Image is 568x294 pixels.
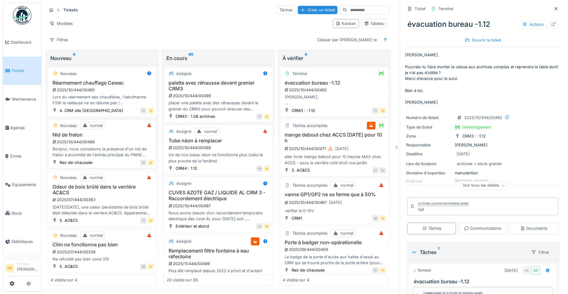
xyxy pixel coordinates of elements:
a: Zones [3,142,41,171]
div: [DATE] [335,146,348,152]
sup: 4 [73,54,75,62]
div: BB [264,113,270,120]
div: Nouveau [60,175,77,181]
div: Assigné [176,71,191,77]
span: Maintenance [12,96,39,102]
div: archives + stock grenier [457,161,502,167]
span: Zones [10,153,39,159]
div: Terminé [438,6,453,12]
div: RJ [380,167,386,173]
div: Documents [520,225,547,231]
div: Un de nos tubes néon ne fonctionne plus (celui le plus proche de la fenêtre). [167,152,270,164]
div: Ticket [414,6,426,12]
div: Modèles [47,19,76,28]
h3: évacuation bureau -1.12 [414,279,554,284]
div: Tâches [411,248,526,256]
div: Type de ticket [406,124,452,130]
div: LG [256,223,263,229]
div: Terminé [292,71,307,77]
div: manutention [406,170,559,176]
div: Rez-de-chaussée [60,160,92,165]
div: Tâches [422,225,442,231]
h3: Odeur de bois brûlé dans la verrière AC&CS [51,184,154,196]
div: 2025/10/444/00492 [284,87,386,93]
div: Domaine d'expertise [406,170,452,176]
div: BB [380,215,386,221]
div: 20 visible sur 85 [167,277,198,283]
div: 4. CRM site [GEOGRAPHIC_DATA] [60,108,123,113]
div: Plus été remplacé depuis 2022 à priori et d'autant plus urgent après épisodes eau troubles de ces... [167,268,270,280]
sup: 4 [305,54,307,62]
div: BB [264,165,270,172]
span: Dashboard [11,39,39,45]
div: Lieu de livraison [406,161,452,167]
div: 4 visible sur 4 [283,277,309,283]
strong: Tickets [61,7,80,13]
div: placer une palette avec des réhausses devant le grenier du CRM3 pour pouvoir évacuer des documents [167,100,270,112]
div: NJ [372,267,379,273]
div: Assigné [176,238,191,244]
div: CRM1 [292,215,302,221]
div: BB [380,267,386,273]
h3: Réarmement chauffage Cewac [51,80,154,86]
div: Nouveau [60,123,77,129]
div: Nouveau [50,54,154,62]
div: 2025/10/444/00492 [464,115,502,121]
h3: mange debout chez ACCS [DATE] pour 10 h [283,132,386,144]
div: Assigné [176,181,191,186]
div: BB [148,160,154,166]
div: 2025/07/444/00339 [52,249,154,255]
div: 2025/09/444/00459 [284,247,386,252]
h3: Nid de frelon [51,132,154,138]
div: vérifier le 0-10V [283,208,386,214]
h3: palette avec réhausse devant grenier CRM3 [167,80,270,92]
a: Tickets [3,57,41,85]
div: [DATE] [457,151,470,157]
div: Actions [519,20,547,29]
div: Créer un ticket [298,6,337,14]
div: Voir tous les détails [460,181,508,190]
div: Ne refroidit pas bien zone 310 [51,256,154,262]
div: BB [148,217,154,224]
div: normal [204,129,217,134]
div: Zone [406,133,452,139]
a: Statistiques [3,228,41,256]
div: OG [256,165,263,172]
div: 2025/10/444/00497 [168,203,270,209]
div: Kanban [336,21,356,26]
div: Bonjour, nous constatons la présence d'un nid de frelon à proximité de l'entrée principal du PIMW... [51,146,154,158]
div: Tableau [364,21,385,26]
img: Badge_color-CXgf-gQk.svg [13,6,31,25]
div: [DATE] [329,200,342,205]
div: BB [148,264,154,270]
h3: CUVES AZOTE GAZ / LIQUIDE AL CRM 3 - Raccordement électrique [167,190,270,201]
div: 2025/10/444/00499 [168,93,270,99]
div: 5. AC&CS [60,217,78,223]
a: BB Manager[PERSON_NAME] [5,261,39,276]
div: [DATE][DATE], une odeur persistante de bois brûlé était détectée dans la verrière AC&CS. Apparemm... [51,204,154,216]
div: ES [140,108,146,114]
h3: vanne GP1/GP2 ne se ferme que à 50% [283,192,386,197]
div: BB [264,223,270,229]
div: Numéro de ticket [406,115,452,121]
div: Déménagement [462,124,491,130]
span: Équipements [12,182,39,188]
div: 2025/10/444/00485 [52,87,154,93]
div: 5. AC&CS [292,167,310,173]
div: normal [90,123,103,129]
div: BB [531,266,540,275]
div: [DATE] [504,268,518,273]
div: Terminé [413,268,431,273]
div: BB [372,215,379,221]
li: BB [5,264,14,273]
div: Tâches accomplies [292,123,328,129]
div: BB [380,108,386,114]
span: Stock [11,210,39,216]
div: Responsable [406,142,452,148]
div: [PERSON_NAME] [406,142,559,148]
span: Statistiques [11,239,39,244]
div: 2025/10/444/00471 [284,145,386,153]
div: Tâches [277,6,295,14]
h3: Remplacement filtre fontaine à eau réfectoire [167,248,270,260]
h3: évacuation bureau -1.12 [283,80,386,86]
